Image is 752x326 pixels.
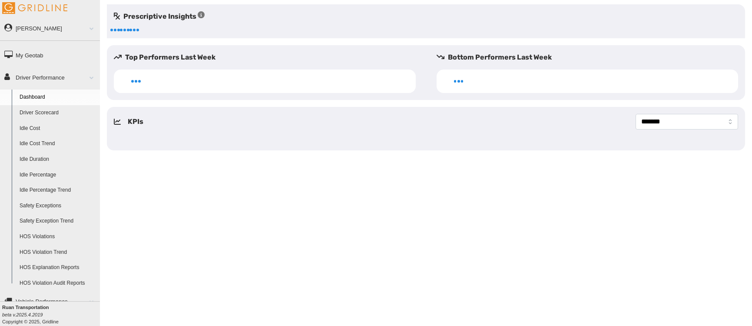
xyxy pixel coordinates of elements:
img: Gridline [2,2,67,14]
h5: KPIs [128,116,143,127]
a: Driver Scorecard [16,105,100,121]
a: Idle Cost Trend [16,136,100,152]
a: HOS Explanation Reports [16,260,100,276]
b: Ruan Transportation [2,305,49,310]
a: Idle Percentage Trend [16,183,100,198]
a: Idle Percentage [16,167,100,183]
i: beta v.2025.4.2019 [2,312,43,317]
div: Copyright © 2025, Gridline [2,304,100,325]
a: HOS Violation Trend [16,245,100,260]
a: HOS Violation Audit Reports [16,276,100,291]
h5: Top Performers Last Week [114,52,423,63]
a: Idle Cost [16,121,100,136]
h5: Prescriptive Insights [114,11,205,22]
a: Safety Exception Trend [16,213,100,229]
h5: Bottom Performers Last Week [437,52,745,63]
a: Dashboard [16,90,100,105]
a: HOS Violations [16,229,100,245]
a: Safety Exceptions [16,198,100,214]
a: Idle Duration [16,152,100,167]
